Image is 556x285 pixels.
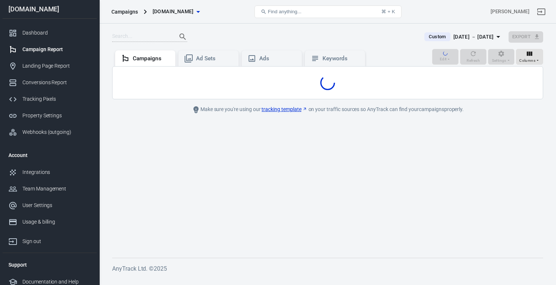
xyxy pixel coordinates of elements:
[3,41,97,58] a: Campaign Report
[112,32,171,42] input: Search...
[3,74,97,91] a: Conversions Report
[3,164,97,181] a: Integrations
[22,128,91,136] div: Webhooks (outgoing)
[22,79,91,86] div: Conversions Report
[516,49,543,65] button: Columns
[22,112,91,120] div: Property Settings
[3,256,97,274] li: Support
[174,28,192,46] button: Search
[254,6,402,18] button: Find anything...⌘ + K
[259,55,296,63] div: Ads
[22,46,91,53] div: Campaign Report
[3,25,97,41] a: Dashboard
[162,105,493,114] div: Make sure you're using our on your traffic sources so AnyTrack can find your campaigns properly.
[426,33,449,40] span: Custom
[150,5,203,18] button: [DOMAIN_NAME]
[381,9,395,14] div: ⌘ + K
[3,107,97,124] a: Property Settings
[22,218,91,226] div: Usage & billing
[22,168,91,176] div: Integrations
[196,55,233,63] div: Ad Sets
[3,58,97,74] a: Landing Page Report
[453,32,494,42] div: [DATE] － [DATE]
[3,124,97,140] a: Webhooks (outgoing)
[22,202,91,209] div: User Settings
[3,181,97,197] a: Team Management
[22,238,91,245] div: Sign out
[3,230,97,250] a: Sign out
[22,185,91,193] div: Team Management
[3,91,97,107] a: Tracking Pixels
[22,95,91,103] div: Tracking Pixels
[133,55,170,63] div: Campaigns
[3,6,97,13] div: [DOMAIN_NAME]
[261,106,307,113] a: tracking template
[3,197,97,214] a: User Settings
[532,3,550,21] a: Sign out
[112,264,543,273] h6: AnyTrack Ltd. © 2025
[153,7,194,16] span: viviendofit.shop
[491,8,530,15] div: Account id: E4RdZofE
[418,31,508,43] button: Custom[DATE] － [DATE]
[519,57,535,64] span: Columns
[22,29,91,37] div: Dashboard
[3,214,97,230] a: Usage & billing
[111,8,138,15] div: Campaigns
[268,9,302,14] span: Find anything...
[22,62,91,70] div: Landing Page Report
[322,55,359,63] div: Keywords
[3,146,97,164] li: Account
